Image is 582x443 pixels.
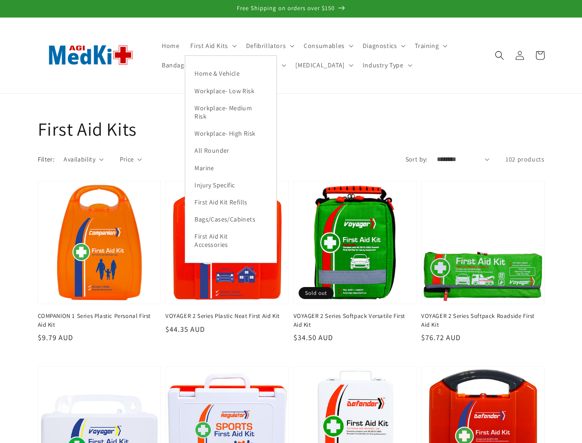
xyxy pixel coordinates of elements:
a: All Rounder [185,142,276,159]
summary: Consumables [298,36,357,55]
span: Defibrillators [246,42,286,50]
a: First Aid Kit Refills [185,193,276,210]
summary: First Aid Kits [185,36,240,55]
span: Diagnostics [363,42,397,50]
a: Home & Vehicle [185,65,276,82]
span: Price [120,155,134,164]
a: VOYAGER 2 Series Plastic Neat First Aid Kit [165,312,283,320]
a: VOYAGER 2 Series Softpack Versatile First Aid Kit [294,312,412,329]
span: Home [162,42,179,50]
summary: Bandages & Dressings [156,55,239,75]
a: Workplace- High Risk [185,125,276,142]
summary: Industry Type [357,55,416,75]
p: Free Shipping on orders over $150 [9,5,573,12]
span: Consumables [304,42,345,50]
span: Industry Type [363,61,404,69]
span: Availability [64,155,95,164]
summary: Availability [64,155,103,164]
a: Marine [185,159,276,176]
summary: [MEDICAL_DATA] [290,55,357,75]
summary: Training [409,36,451,55]
a: Bags/Cases/Cabinets [185,211,276,228]
summary: Search [489,45,510,66]
span: 102 products [506,155,544,163]
h2: Filter: [38,155,55,164]
a: COMPANION 1 Series Plastic Personal First Aid Kit [38,312,156,329]
a: Workplace- Low Risk [185,82,276,99]
summary: Defibrillators [241,36,298,55]
img: AGI MedKit [38,30,144,80]
summary: Price [120,155,142,164]
summary: Diagnostics [357,36,410,55]
a: Injury Specific [185,176,276,193]
a: VOYAGER 2 Series Softpack Roadside First Aid Kit [421,312,539,329]
span: Training [415,42,439,50]
a: First Aid Kit Accessories [185,228,276,253]
span: [MEDICAL_DATA] [295,61,344,69]
span: First Aid Kits [190,42,228,50]
a: Home [156,36,185,55]
a: Workplace- Medium Risk [185,99,276,125]
span: Bandages & Dressings [162,61,227,69]
label: Sort by: [406,155,428,163]
h1: First Aid Kits [38,117,545,141]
